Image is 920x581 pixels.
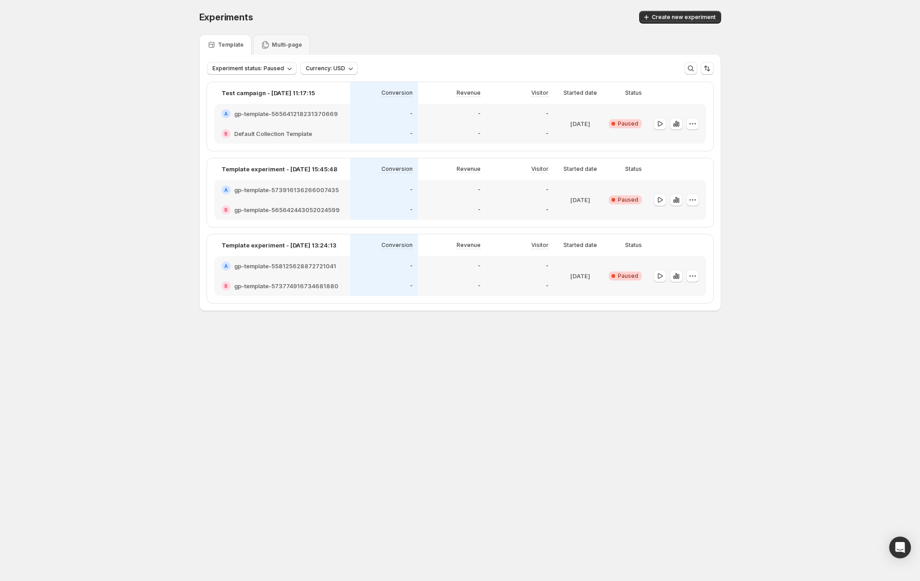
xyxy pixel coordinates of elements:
[224,131,228,136] h2: B
[300,62,358,75] button: Currency: USD
[222,241,336,250] p: Template experiment - [DATE] 13:24:13
[410,282,413,290] p: -
[381,89,413,97] p: Conversion
[410,186,413,194] p: -
[306,65,345,72] span: Currency: USD
[570,119,590,128] p: [DATE]
[625,89,642,97] p: Status
[546,282,549,290] p: -
[272,41,302,48] p: Multi-page
[546,186,549,194] p: -
[199,12,253,23] span: Experiments
[224,283,228,289] h2: B
[618,272,638,280] span: Paused
[457,242,481,249] p: Revenue
[889,537,911,558] div: Open Intercom Messenger
[564,89,597,97] p: Started date
[212,65,284,72] span: Experiment status: Paused
[224,207,228,213] h2: B
[478,262,481,270] p: -
[546,262,549,270] p: -
[546,206,549,213] p: -
[410,110,413,117] p: -
[546,110,549,117] p: -
[701,62,713,75] button: Sort the results
[218,41,244,48] p: Template
[618,196,638,203] span: Paused
[234,261,336,271] h2: gp-template-558125628872721041
[570,195,590,204] p: [DATE]
[564,242,597,249] p: Started date
[546,130,549,137] p: -
[234,109,338,118] h2: gp-template-565641218231370669
[381,165,413,173] p: Conversion
[224,111,228,116] h2: A
[564,165,597,173] p: Started date
[457,89,481,97] p: Revenue
[234,185,339,194] h2: gp-template-573916136266007435
[478,206,481,213] p: -
[410,206,413,213] p: -
[207,62,297,75] button: Experiment status: Paused
[222,165,337,174] p: Template experiment - [DATE] 15:45:48
[531,89,549,97] p: Visitor
[381,242,413,249] p: Conversion
[410,262,413,270] p: -
[625,242,642,249] p: Status
[625,165,642,173] p: Status
[652,14,716,21] span: Create new experiment
[618,120,638,127] span: Paused
[478,110,481,117] p: -
[639,11,721,24] button: Create new experiment
[234,205,340,214] h2: gp-template-565642443052024599
[478,130,481,137] p: -
[234,281,338,290] h2: gp-template-573774916734681880
[224,263,228,269] h2: A
[224,187,228,193] h2: A
[478,186,481,194] p: -
[478,282,481,290] p: -
[531,165,549,173] p: Visitor
[570,271,590,281] p: [DATE]
[531,242,549,249] p: Visitor
[410,130,413,137] p: -
[234,129,312,138] h2: Default Collection Template
[457,165,481,173] p: Revenue
[222,88,315,97] p: Test campaign - [DATE] 11:17:15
